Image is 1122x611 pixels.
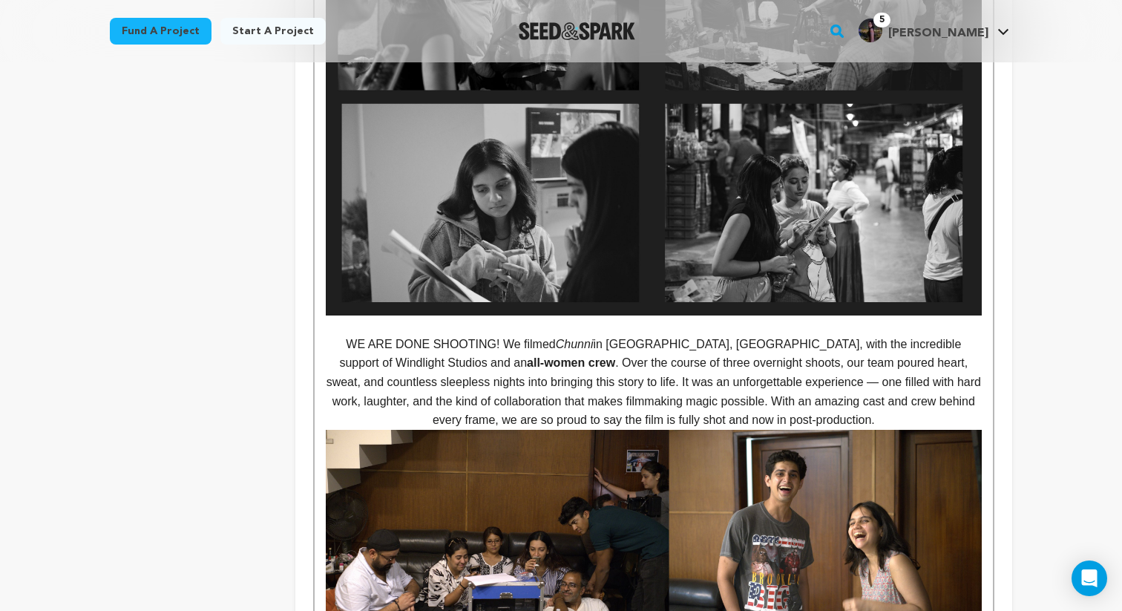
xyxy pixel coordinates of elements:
a: Seed&Spark Homepage [519,22,635,40]
span: Kaashvi A.'s Profile [856,16,1012,47]
strong: all-women crew [527,356,615,369]
span: 5 [873,13,890,27]
div: Open Intercom Messenger [1072,561,1107,596]
a: Kaashvi A.'s Profile [856,16,1012,42]
a: Start a project [220,18,326,45]
p: WE ARE DONE SHOOTING! We filmed in [GEOGRAPHIC_DATA], [GEOGRAPHIC_DATA], with the incredible supp... [326,335,982,430]
img: Seed&Spark Logo Dark Mode [519,22,635,40]
div: Kaashvi A.'s Profile [859,19,988,42]
img: 8b2c249d74023a58.jpg [859,19,882,42]
a: Fund a project [110,18,211,45]
span: [PERSON_NAME] [888,27,988,39]
em: Chunni [556,338,594,350]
